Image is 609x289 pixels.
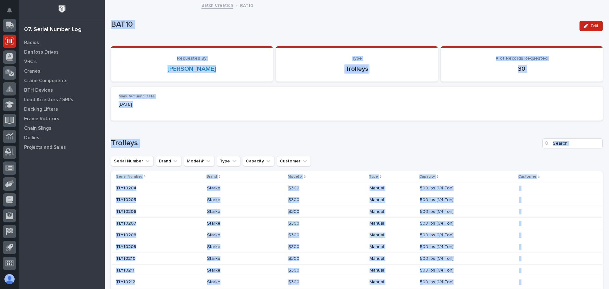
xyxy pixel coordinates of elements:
tr: TLY10210TLY10210 StarkeStarke S300S300 Manual500 lbs (1/4 Ton)500 lbs (1/4 Ton) [111,253,603,265]
a: Crane Components [19,76,105,85]
p: TLY10211 [116,266,136,273]
a: VRC's [19,57,105,66]
tr: TLY10205TLY10205 StarkeStarke S300S300 Manual500 lbs (1/4 Ton)500 lbs (1/4 Ton) [111,194,603,206]
p: TLY10212 [116,278,136,285]
span: Type [352,56,362,61]
p: S300 [288,231,301,238]
div: 07. Serial Number Log [24,26,82,33]
div: Trolleys [344,64,370,74]
p: S300 [288,220,301,226]
p: S300 [288,266,301,273]
p: BTH Devices [24,88,53,93]
p: TLY10209 [116,243,138,250]
p: VRC's [24,59,37,65]
a: BTH Devices [19,85,105,95]
p: BAT10 [111,20,574,29]
p: Load Arrestors / SRL's [24,97,73,103]
p: Danfoss Drives [24,49,59,55]
p: TLY10208 [116,231,138,238]
tr: TLY10208TLY10208 StarkeStarke S300S300 Manual500 lbs (1/4 Ton)500 lbs (1/4 Ton) [111,229,603,241]
tr: TLY10211TLY10211 StarkeStarke S300S300 Manual500 lbs (1/4 Ton)500 lbs (1/4 Ton) [111,265,603,276]
div: Notifications [8,8,16,18]
button: Notifications [3,4,16,17]
p: Starke [207,196,222,203]
button: Serial Number [111,156,154,166]
a: Projects and Sales [19,142,105,152]
p: TLY10207 [116,220,138,226]
a: Chain Slings [19,123,105,133]
a: Load Arrestors / SRL's [19,95,105,104]
button: Type [217,156,240,166]
p: 500 lbs (1/4 Ton) [420,220,455,226]
a: Radios [19,38,105,47]
p: Serial Number [116,173,142,180]
p: 30 [449,65,595,73]
button: Capacity [243,156,274,166]
p: Starke [207,184,222,191]
p: Starke [207,278,222,285]
a: Cranes [19,66,105,76]
p: 500 lbs (1/4 Ton) [420,208,455,214]
p: TLY10205 [116,196,137,203]
p: [DATE] [119,101,272,108]
a: Frame Rotators [19,114,105,123]
p: S300 [288,208,301,214]
button: Model # [184,156,214,166]
p: S300 [288,243,301,250]
p: TLY10206 [116,208,138,214]
p: Manual [370,186,415,191]
p: Type [369,173,378,180]
p: 500 lbs (1/4 Ton) [420,231,455,238]
span: # of Records Requested [496,56,547,61]
p: S300 [288,196,301,203]
p: Cranes [24,69,40,74]
p: Crane Components [24,78,68,84]
p: Frame Rotators [24,116,59,122]
tr: TLY10204TLY10204 StarkeStarke S300S300 Manual500 lbs (1/4 Ton)500 lbs (1/4 Ton) [111,182,603,194]
a: Batch Creation [201,1,233,9]
p: Projects and Sales [24,145,66,150]
p: Manual [370,256,415,261]
p: 500 lbs (1/4 Ton) [420,255,455,261]
p: Manual [370,221,415,226]
p: Manual [370,197,415,203]
tr: TLY10207TLY10207 StarkeStarke S300S300 Manual500 lbs (1/4 Ton)500 lbs (1/4 Ton) [111,218,603,229]
span: Manufacturing Date [119,95,155,98]
a: Danfoss Drives [19,47,105,57]
a: Decking Lifters [19,104,105,114]
p: 500 lbs (1/4 Ton) [420,278,455,285]
p: 500 lbs (1/4 Ton) [420,196,455,203]
p: Manual [370,233,415,238]
input: Search [542,138,603,148]
button: users-avatar [3,273,16,286]
tr: TLY10206TLY10206 StarkeStarke S300S300 Manual500 lbs (1/4 Ton)500 lbs (1/4 Ton) [111,206,603,218]
button: Edit [580,21,603,31]
p: Capacity [419,173,435,180]
span: Edit [591,23,599,29]
span: Requested By [177,56,206,61]
p: TLY10204 [116,184,138,191]
p: Model # [288,173,302,180]
button: Brand [156,156,181,166]
tr: TLY10212TLY10212 StarkeStarke S300S300 Manual500 lbs (1/4 Ton)500 lbs (1/4 Ton) [111,276,603,288]
p: Starke [207,266,222,273]
p: Starke [207,208,222,214]
p: Customer [518,173,536,180]
p: Chain Slings [24,126,51,131]
p: 500 lbs (1/4 Ton) [420,184,455,191]
a: Dollies [19,133,105,142]
p: S300 [288,278,301,285]
p: BAT10 [240,2,253,9]
p: Manual [370,244,415,250]
button: Customer [277,156,311,166]
p: Decking Lifters [24,107,58,112]
p: TLY10210 [116,255,137,261]
img: Workspace Logo [56,3,68,15]
p: 500 lbs (1/4 Ton) [420,243,455,250]
p: 500 lbs (1/4 Ton) [420,266,455,273]
p: Starke [207,243,222,250]
p: Radios [24,40,39,46]
p: Manual [370,209,415,214]
h1: Trolleys [111,139,540,148]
